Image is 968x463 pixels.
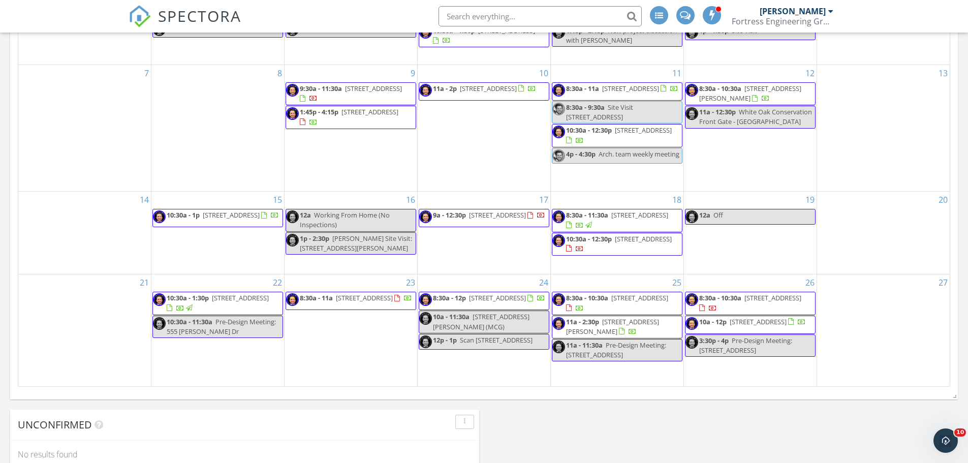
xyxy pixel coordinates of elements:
[683,65,817,191] td: Go to September 12, 2025
[670,274,683,291] a: Go to September 25, 2025
[153,317,166,330] img: 58437b2c5169473c8fa267f02d2a0aeb.jpeg
[699,84,801,103] span: [STREET_ADDRESS][PERSON_NAME]
[300,210,311,220] span: 12a
[683,274,817,386] td: Go to September 26, 2025
[602,84,659,93] span: [STREET_ADDRESS]
[275,65,284,81] a: Go to September 8, 2025
[552,316,682,338] a: 11a - 2:30p [STREET_ADDRESS][PERSON_NAME]
[936,65,950,81] a: Go to September 13, 2025
[566,26,677,45] span: New project discussion with [PERSON_NAME]
[552,124,682,147] a: 10:30a - 12:30p [STREET_ADDRESS]
[552,209,682,232] a: 8:30a - 11:30a [STREET_ADDRESS]
[129,5,151,27] img: The Best Home Inspection Software - Spectora
[683,192,817,274] td: Go to September 19, 2025
[566,317,599,326] span: 11a - 2:30p
[803,274,817,291] a: Go to September 26, 2025
[433,312,470,321] span: 10a - 11:30a
[936,192,950,208] a: Go to September 20, 2025
[730,317,787,326] span: [STREET_ADDRESS]
[699,210,710,220] span: 12a
[286,82,416,105] a: 9:30a - 11:30a [STREET_ADDRESS]
[18,192,151,274] td: Go to September 14, 2025
[566,234,672,253] a: 10:30a - 12:30p [STREET_ADDRESS]
[300,293,412,302] a: 8:30a - 11a [STREET_ADDRESS]
[611,210,668,220] span: [STREET_ADDRESS]
[699,336,729,345] span: 3:30p - 4p
[138,192,151,208] a: Go to September 14, 2025
[550,192,683,274] td: Go to September 18, 2025
[300,234,412,253] span: [PERSON_NAME] Site Visit: [STREET_ADDRESS][PERSON_NAME]
[418,65,551,191] td: Go to September 10, 2025
[433,293,545,302] a: 8:30a - 12p [STREET_ADDRESS]
[699,107,812,126] span: White Oak Conservation Front Gate - [GEOGRAPHIC_DATA]
[803,192,817,208] a: Go to September 19, 2025
[460,84,517,93] span: [STREET_ADDRESS]
[404,192,417,208] a: Go to September 16, 2025
[153,293,166,306] img: 58437b2c5169473c8fa267f02d2a0aeb.jpeg
[552,149,565,162] img: 703a034f23ae4996ade8c5bf15100df7.jpeg
[300,84,342,93] span: 9:30a - 11:30a
[419,293,432,306] img: 58437b2c5169473c8fa267f02d2a0aeb.jpeg
[537,192,550,208] a: Go to September 17, 2025
[685,336,698,349] img: 58437b2c5169473c8fa267f02d2a0aeb.jpeg
[552,103,565,115] img: 703a034f23ae4996ade8c5bf15100df7.jpeg
[433,210,545,220] a: 9a - 12:30p [STREET_ADDRESS]
[685,316,816,334] a: 10a - 12p [STREET_ADDRESS]
[433,84,536,93] a: 11a - 2p [STREET_ADDRESS]
[537,274,550,291] a: Go to September 24, 2025
[699,317,727,326] span: 10a - 12p
[744,293,801,302] span: [STREET_ADDRESS]
[300,234,329,243] span: 1p - 2:30p
[566,103,605,112] span: 8:30a - 9:30a
[336,293,393,302] span: [STREET_ADDRESS]
[300,107,398,126] a: 1:45p - 4:15p [STREET_ADDRESS]
[300,210,390,229] span: Working From Home (No Inspections)
[285,192,418,274] td: Go to September 16, 2025
[566,126,672,144] a: 10:30a - 12:30p [STREET_ADDRESS]
[699,293,801,312] a: 8:30a - 10:30a [STREET_ADDRESS]
[285,65,418,191] td: Go to September 9, 2025
[566,84,678,93] a: 8:30a - 11a [STREET_ADDRESS]
[167,317,212,326] span: 10:30a - 11:30a
[552,210,565,223] img: 58437b2c5169473c8fa267f02d2a0aeb.jpeg
[152,209,283,227] a: 10:30a - 1p [STREET_ADDRESS]
[167,210,279,220] a: 10:30a - 1p [STREET_ADDRESS]
[433,26,535,45] a: 10:30a - 1:30p [STREET_ADDRESS]
[158,5,241,26] span: SPECTORA
[936,274,950,291] a: Go to September 27, 2025
[699,107,736,116] span: 11a - 12:30p
[203,210,260,220] span: [STREET_ADDRESS]
[566,341,603,350] span: 11a - 11:30a
[285,274,418,386] td: Go to September 23, 2025
[404,274,417,291] a: Go to September 23, 2025
[760,6,826,16] div: [PERSON_NAME]
[345,84,402,93] span: [STREET_ADDRESS]
[439,6,642,26] input: Search everything...
[419,210,432,223] img: 58437b2c5169473c8fa267f02d2a0aeb.jpeg
[552,293,565,306] img: 58437b2c5169473c8fa267f02d2a0aeb.jpeg
[300,107,338,116] span: 1:45p - 4:15p
[566,126,612,135] span: 10:30a - 12:30p
[129,14,241,35] a: SPECTORA
[286,234,299,246] img: 58437b2c5169473c8fa267f02d2a0aeb.jpeg
[699,84,801,103] a: 8:30a - 10:30a [STREET_ADDRESS][PERSON_NAME]
[341,107,398,116] span: [STREET_ADDRESS]
[566,84,599,93] span: 8:30a - 11a
[699,84,741,93] span: 8:30a - 10:30a
[153,210,166,223] img: 58437b2c5169473c8fa267f02d2a0aeb.jpeg
[566,341,666,359] span: Pre-Design Meeting: [STREET_ADDRESS]
[433,312,529,331] span: [STREET_ADDRESS][PERSON_NAME] (MCG)
[167,210,200,220] span: 10:30a - 1p
[566,210,668,229] a: 8:30a - 11:30a [STREET_ADDRESS]
[478,26,535,35] span: [STREET_ADDRESS]
[419,335,432,348] img: 58437b2c5169473c8fa267f02d2a0aeb.jpeg
[151,192,285,274] td: Go to September 15, 2025
[550,65,683,191] td: Go to September 11, 2025
[433,210,466,220] span: 9a - 12:30p
[685,292,816,315] a: 8:30a - 10:30a [STREET_ADDRESS]
[954,428,966,437] span: 10
[286,210,299,223] img: 58437b2c5169473c8fa267f02d2a0aeb.jpeg
[670,192,683,208] a: Go to September 18, 2025
[212,293,269,302] span: [STREET_ADDRESS]
[142,65,151,81] a: Go to September 7, 2025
